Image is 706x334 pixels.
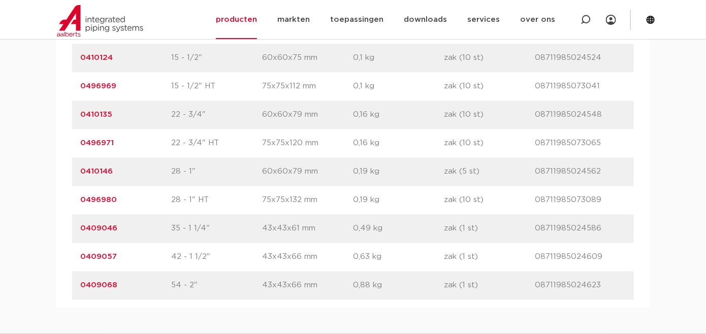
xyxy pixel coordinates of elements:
[444,109,535,121] p: zak (10 st)
[535,138,626,150] p: 08711985073065
[262,223,353,235] p: 43x43x61 mm
[444,166,535,178] p: zak (5 st)
[535,52,626,64] p: 08711985024524
[80,111,112,119] a: 0410135
[171,81,262,93] p: 15 - 1/2" HT
[171,138,262,150] p: 22 - 3/4" HT
[444,194,535,207] p: zak (10 st)
[80,196,117,204] a: 0496980
[353,81,444,93] p: 0,1 kg
[444,81,535,93] p: zak (10 st)
[444,223,535,235] p: zak (1 st)
[353,194,444,207] p: 0,19 kg
[535,166,626,178] p: 08711985024562
[171,194,262,207] p: 28 - 1" HT
[80,54,113,62] a: 0410124
[80,83,116,90] a: 0496969
[80,140,114,147] a: 0496971
[444,52,535,64] p: zak (10 st)
[171,251,262,263] p: 42 - 1 1/2"
[444,251,535,263] p: zak (1 st)
[80,253,117,261] a: 0409057
[80,282,117,289] a: 0409068
[262,280,353,292] p: 43x43x66 mm
[353,223,444,235] p: 0,49 kg
[535,109,626,121] p: 08711985024548
[535,81,626,93] p: 08711985073041
[353,280,444,292] p: 0,88 kg
[444,138,535,150] p: zak (10 st)
[535,251,626,263] p: 08711985024609
[171,52,262,64] p: 15 - 1/2"
[171,280,262,292] p: 54 - 2"
[444,280,535,292] p: zak (1 st)
[535,194,626,207] p: 08711985073089
[80,168,113,176] a: 0410146
[353,52,444,64] p: 0,1 kg
[353,166,444,178] p: 0,19 kg
[262,251,353,263] p: 43x43x66 mm
[262,109,353,121] p: 60x60x79 mm
[262,194,353,207] p: 75x75x132 mm
[353,251,444,263] p: 0,63 kg
[171,166,262,178] p: 28 - 1"
[262,138,353,150] p: 75x75x120 mm
[262,81,353,93] p: 75x75x112 mm
[353,109,444,121] p: 0,16 kg
[171,109,262,121] p: 22 - 3/4"
[171,223,262,235] p: 35 - 1 1/4"
[535,223,626,235] p: 08711985024586
[80,225,117,232] a: 0409046
[353,138,444,150] p: 0,16 kg
[262,52,353,64] p: 60x60x75 mm
[535,280,626,292] p: 08711985024623
[262,166,353,178] p: 60x60x79 mm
